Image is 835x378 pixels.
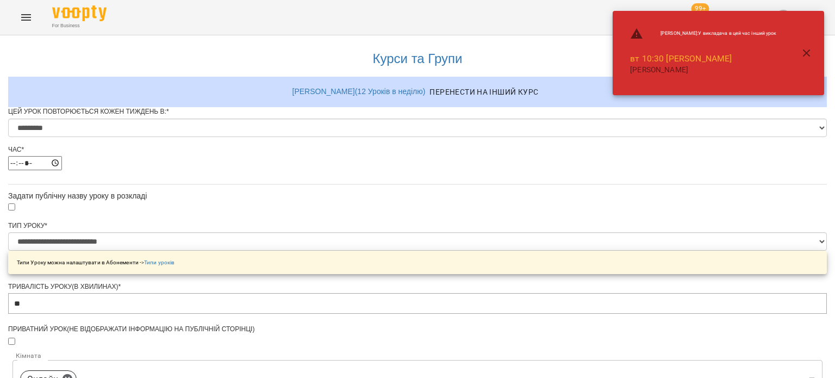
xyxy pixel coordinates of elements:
[8,190,827,201] div: Задати публічну назву уроку в розкладі
[17,258,175,267] p: Типи Уроку можна налаштувати в Абонементи ->
[429,85,538,98] span: Перенести на інший курс
[13,4,39,30] button: Menu
[425,82,543,102] button: Перенести на інший курс
[630,53,732,64] a: вт 10:30 [PERSON_NAME]
[691,3,709,14] span: 99+
[8,107,827,116] div: Цей урок повторюється кожен тиждень в:
[8,325,827,334] div: Приватний урок(не відображати інформацію на публічній сторінці)
[52,22,107,29] span: For Business
[621,23,785,45] li: [PERSON_NAME] : У викладача в цей час інший урок
[8,145,827,154] div: Час
[630,65,776,76] p: [PERSON_NAME]
[52,5,107,21] img: Voopty Logo
[14,52,821,66] h3: Курси та Групи
[8,282,827,292] div: Тривалість уроку(в хвилинах)
[144,259,175,265] a: Типи уроків
[292,87,426,96] a: [PERSON_NAME] ( 12 Уроків в неділю )
[8,221,827,231] div: Тип Уроку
